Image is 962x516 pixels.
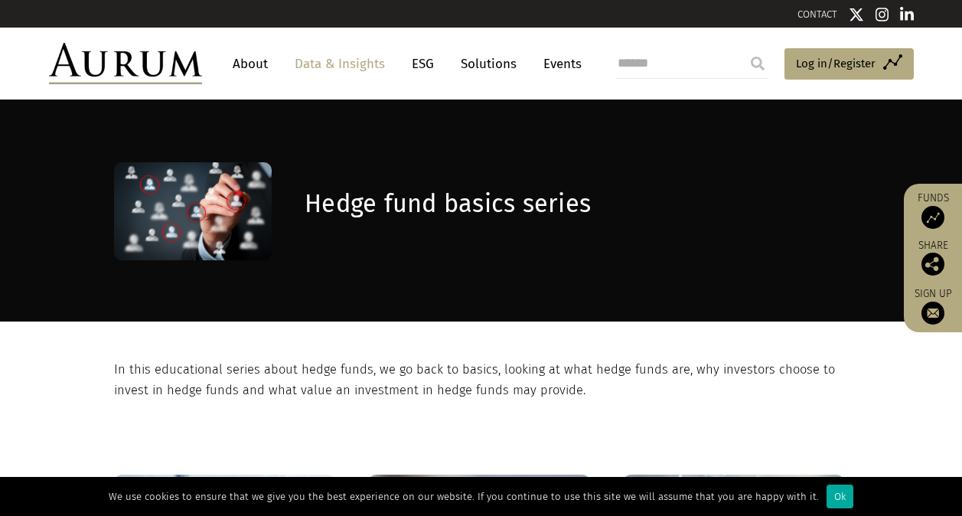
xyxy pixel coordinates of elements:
[921,253,944,276] img: Share this post
[287,50,393,78] a: Data & Insights
[921,302,944,325] img: Sign up to our newsletter
[911,287,954,325] a: Sign up
[453,50,524,78] a: Solutions
[742,48,773,79] input: Submit
[49,43,202,84] img: Aurum
[911,240,954,276] div: Share
[114,360,845,400] p: In this educational series about hedge funds, we go back to basics, looking at what hedge funds a...
[876,7,889,22] img: Instagram icon
[305,189,844,219] h1: Hedge fund basics series
[849,7,864,22] img: Twitter icon
[784,48,914,80] a: Log in/Register
[225,50,276,78] a: About
[797,8,837,20] a: CONTACT
[900,7,914,22] img: Linkedin icon
[911,191,954,229] a: Funds
[404,50,442,78] a: ESG
[921,206,944,229] img: Access Funds
[827,485,853,508] div: Ok
[536,50,582,78] a: Events
[796,54,876,73] span: Log in/Register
